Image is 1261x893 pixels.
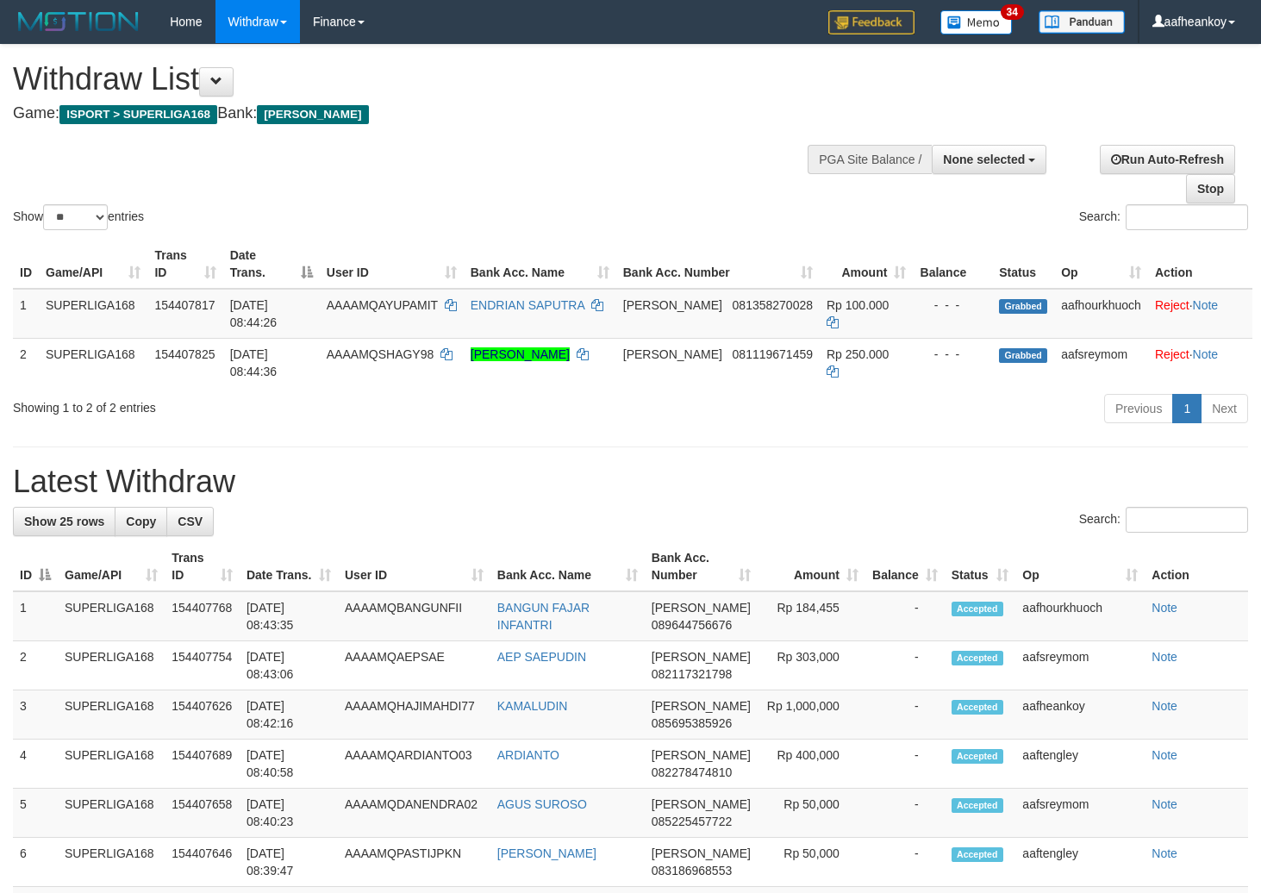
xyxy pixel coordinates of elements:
[952,798,1003,813] span: Accepted
[13,542,58,591] th: ID: activate to sort column descending
[338,838,490,887] td: AAAAMQPASTIJPKN
[1079,204,1248,230] label: Search:
[1079,507,1248,533] label: Search:
[1152,748,1177,762] a: Note
[240,690,338,740] td: [DATE] 08:42:16
[943,153,1025,166] span: None selected
[1186,174,1235,203] a: Stop
[913,240,992,289] th: Balance
[1152,797,1177,811] a: Note
[758,690,865,740] td: Rp 1,000,000
[59,105,217,124] span: ISPORT > SUPERLIGA168
[1172,394,1202,423] a: 1
[1126,507,1248,533] input: Search:
[1148,338,1252,387] td: ·
[497,748,559,762] a: ARDIANTO
[240,641,338,690] td: [DATE] 08:43:06
[58,690,165,740] td: SUPERLIGA168
[13,9,144,34] img: MOTION_logo.png
[126,515,156,528] span: Copy
[43,204,108,230] select: Showentries
[240,740,338,789] td: [DATE] 08:40:58
[338,641,490,690] td: AAAAMQAEPSAE
[1155,347,1189,361] a: Reject
[623,298,722,312] span: [PERSON_NAME]
[1152,650,1177,664] a: Note
[865,789,945,838] td: -
[652,815,732,828] span: Copy 085225457722 to clipboard
[178,515,203,528] span: CSV
[165,542,240,591] th: Trans ID: activate to sort column ascending
[1015,542,1145,591] th: Op: activate to sort column ascending
[733,298,813,312] span: Copy 081358270028 to clipboard
[58,838,165,887] td: SUPERLIGA168
[652,846,751,860] span: [PERSON_NAME]
[165,789,240,838] td: 154407658
[154,298,215,312] span: 154407817
[165,838,240,887] td: 154407646
[338,591,490,641] td: AAAAMQBANGUNFII
[940,10,1013,34] img: Button%20Memo.svg
[652,650,751,664] span: [PERSON_NAME]
[865,838,945,887] td: -
[1148,240,1252,289] th: Action
[13,740,58,789] td: 4
[952,602,1003,616] span: Accepted
[327,298,438,312] span: AAAAMQAYUPAMIT
[13,838,58,887] td: 6
[223,240,320,289] th: Date Trans.: activate to sort column descending
[652,716,732,730] span: Copy 085695385926 to clipboard
[147,240,222,289] th: Trans ID: activate to sort column ascending
[623,347,722,361] span: [PERSON_NAME]
[338,690,490,740] td: AAAAMQHAJIMAHDI77
[13,338,39,387] td: 2
[327,347,434,361] span: AAAAMQSHAGY98
[165,591,240,641] td: 154407768
[1104,394,1173,423] a: Previous
[497,699,568,713] a: KAMALUDIN
[1015,789,1145,838] td: aafsreymom
[1152,846,1177,860] a: Note
[464,240,616,289] th: Bank Acc. Name: activate to sort column ascending
[497,650,586,664] a: AEP SAEPUDIN
[24,515,104,528] span: Show 25 rows
[1126,204,1248,230] input: Search:
[999,348,1047,363] span: Grabbed
[652,699,751,713] span: [PERSON_NAME]
[1039,10,1125,34] img: panduan.png
[1193,298,1219,312] a: Note
[652,765,732,779] span: Copy 082278474810 to clipboard
[865,542,945,591] th: Balance: activate to sort column ascending
[58,641,165,690] td: SUPERLIGA168
[497,846,596,860] a: [PERSON_NAME]
[13,62,823,97] h1: Withdraw List
[240,591,338,641] td: [DATE] 08:43:35
[58,542,165,591] th: Game/API: activate to sort column ascending
[13,240,39,289] th: ID
[952,749,1003,764] span: Accepted
[338,789,490,838] td: AAAAMQDANENDRA02
[952,651,1003,665] span: Accepted
[1152,601,1177,615] a: Note
[13,591,58,641] td: 1
[165,641,240,690] td: 154407754
[13,641,58,690] td: 2
[652,618,732,632] span: Copy 089644756676 to clipboard
[616,240,820,289] th: Bank Acc. Number: activate to sort column ascending
[1054,338,1148,387] td: aafsreymom
[828,10,915,34] img: Feedback.jpg
[999,299,1047,314] span: Grabbed
[808,145,932,174] div: PGA Site Balance /
[758,542,865,591] th: Amount: activate to sort column ascending
[820,240,913,289] th: Amount: activate to sort column ascending
[865,740,945,789] td: -
[58,591,165,641] td: SUPERLIGA168
[865,591,945,641] td: -
[827,347,889,361] span: Rp 250.000
[1201,394,1248,423] a: Next
[230,347,278,378] span: [DATE] 08:44:36
[13,105,823,122] h4: Game: Bank:
[920,297,985,314] div: - - -
[1100,145,1235,174] a: Run Auto-Refresh
[1145,542,1248,591] th: Action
